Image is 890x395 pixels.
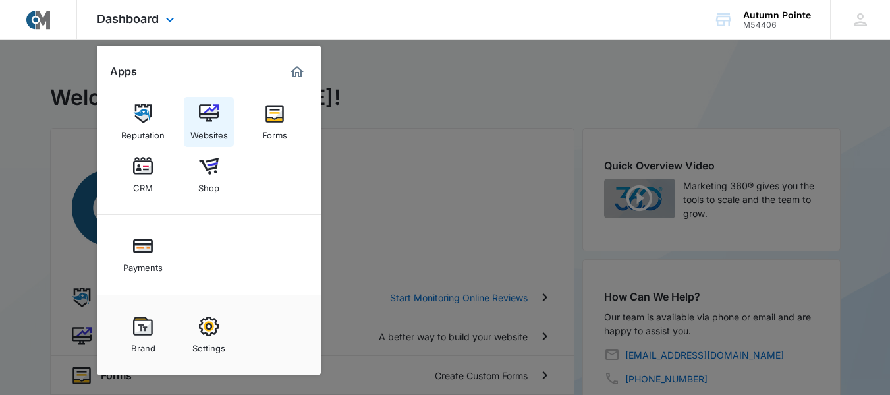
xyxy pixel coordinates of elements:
[198,176,219,193] div: Shop
[118,229,168,280] a: Payments
[118,310,168,360] a: Brand
[118,150,168,200] a: CRM
[184,150,234,200] a: Shop
[133,176,153,193] div: CRM
[743,20,811,30] div: account id
[184,97,234,147] a: Websites
[250,97,300,147] a: Forms
[192,336,225,353] div: Settings
[121,123,165,140] div: Reputation
[118,97,168,147] a: Reputation
[123,256,163,273] div: Payments
[262,123,287,140] div: Forms
[131,336,155,353] div: Brand
[26,8,50,32] img: Courtside Marketing
[190,123,228,140] div: Websites
[287,61,308,82] a: Marketing 360® Dashboard
[743,10,811,20] div: account name
[184,310,234,360] a: Settings
[97,12,159,26] span: Dashboard
[110,65,137,78] h2: Apps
